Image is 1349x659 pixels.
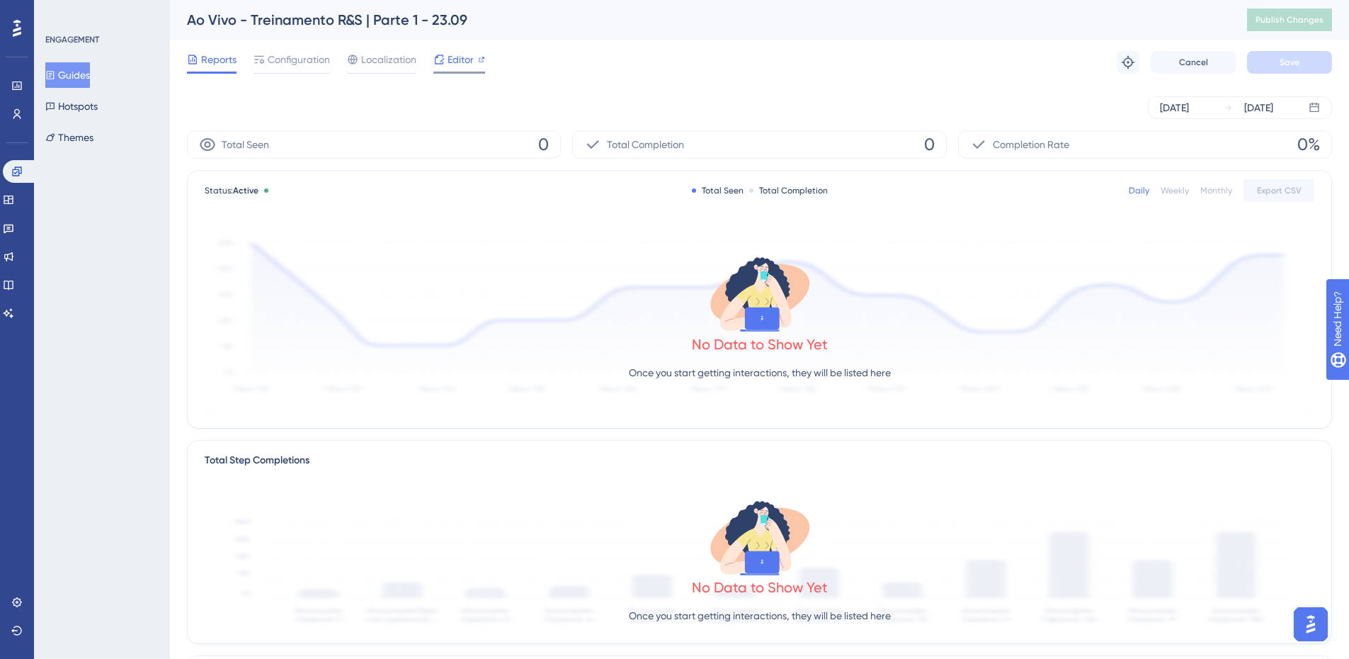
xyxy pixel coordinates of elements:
span: Publish Changes [1256,14,1324,26]
button: Publish Changes [1247,9,1332,31]
iframe: UserGuiding AI Assistant Launcher [1290,603,1332,646]
button: Cancel [1151,51,1236,74]
span: Active [233,186,258,196]
p: Once you start getting interactions, they will be listed here [629,364,891,381]
span: 0 [924,133,935,156]
span: Total Seen [222,136,269,153]
span: Status: [205,185,258,196]
div: No Data to Show Yet [692,578,828,597]
div: No Data to Show Yet [692,334,828,354]
button: Hotspots [45,94,98,119]
div: Weekly [1161,185,1189,196]
div: [DATE] [1244,99,1273,116]
span: Need Help? [33,4,89,21]
p: Once you start getting interactions, they will be listed here [629,607,891,624]
span: Save [1280,57,1299,68]
div: Total Step Completions [205,452,309,469]
span: 0% [1297,133,1320,156]
div: Daily [1129,185,1149,196]
div: Ao Vivo - Treinamento R&S | Parte 1 - 23.09 [187,10,1212,30]
span: Completion Rate [993,136,1069,153]
button: Guides [45,62,90,88]
div: Monthly [1200,185,1232,196]
button: Export CSV [1243,179,1314,202]
div: [DATE] [1160,99,1189,116]
div: Total Seen [692,185,744,196]
span: Reports [201,51,237,68]
span: Configuration [268,51,330,68]
button: Themes [45,125,93,150]
div: ENGAGEMENT [45,34,99,45]
span: Localization [361,51,416,68]
span: Cancel [1179,57,1208,68]
span: Total Completion [607,136,684,153]
button: Save [1247,51,1332,74]
span: 0 [538,133,549,156]
div: Total Completion [749,185,828,196]
span: Export CSV [1257,185,1302,196]
span: Editor [448,51,474,68]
